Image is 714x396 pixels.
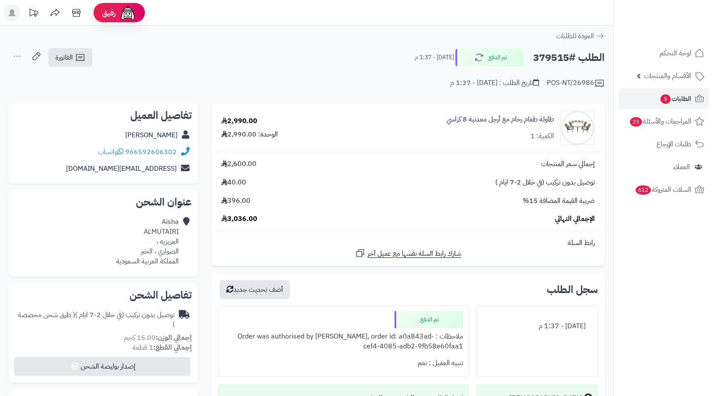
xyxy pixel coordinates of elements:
[660,93,691,105] span: الطلبات
[636,185,651,195] span: 612
[153,342,192,353] strong: إجمالي القطع:
[619,134,709,154] a: طلبات الإرجاع
[556,31,605,41] a: العودة للطلبات
[125,147,177,157] a: 966592606302
[555,214,595,224] span: الإجمالي النهائي
[660,47,691,59] span: لوحة التحكم
[221,116,257,126] div: 2,990.00
[98,147,124,157] a: واتساب
[102,8,116,18] span: رفيق
[15,310,175,330] div: توصيل بدون تركيب (في خلال 2-7 ايام )
[23,4,44,24] a: تحديثات المنصة
[530,131,554,141] div: الكمية: 1
[619,88,709,109] a: الطلبات5
[124,333,192,343] small: 15.00 كجم
[395,311,463,328] div: تم الدفع
[221,159,256,169] span: 2,600.00
[495,178,595,187] span: توصيل بدون تركيب (في خلال 2-7 ايام )
[482,318,592,335] div: [DATE] - 1:37 م
[415,53,454,62] small: [DATE] - 1:37 م
[221,130,278,139] div: الوحدة: 2,990.00
[547,78,605,88] div: POS-NT/26986
[619,111,709,132] a: المراجعات والأسئلة23
[368,249,461,259] span: شارك رابط السلة نفسها مع عميل آخر
[556,31,594,41] span: العودة للطلبات
[619,179,709,200] a: السلات المتروكة612
[446,115,554,124] a: طاولة طعام رخام مع أرجل معدنية 8 كراسي
[66,163,177,174] a: [EMAIL_ADDRESS][DOMAIN_NAME]
[221,214,257,224] span: 3,036.00
[221,178,246,187] span: 40.00
[48,48,92,67] a: الفاتورة
[14,357,190,376] button: إصدار بوليصة الشحن
[656,6,706,24] img: logo-2.png
[220,280,290,299] button: أضف تحديث جديد
[629,115,691,127] span: المراجعات والأسئلة
[619,157,709,177] a: العملاء
[15,290,192,300] h2: تفاصيل الشحن
[523,196,595,206] span: ضريبة القيمة المضافة 15%
[533,49,605,67] h2: الطلب #379515
[15,197,192,207] h2: عنوان الشحن
[630,117,642,127] span: 23
[450,78,539,88] div: تاريخ الطلب : [DATE] - 1:37 م
[657,138,691,150] span: طلبات الإرجاع
[547,284,598,295] h3: سجل الطلب
[455,48,524,67] button: تم الدفع
[635,184,691,196] span: السلات المتروكة
[619,43,709,63] a: لوحة التحكم
[673,161,690,173] span: العملاء
[224,355,463,372] div: تنبيه العميل : نعم
[55,52,73,63] span: الفاتورة
[355,248,461,259] a: شارك رابط السلة نفسها مع عميل آخر
[116,217,179,266] div: Aisha ALMUTAIRI العزيزيه ، الصواري ، الخبر المملكة العربية السعودية
[221,196,250,206] span: 396.00
[18,310,175,330] span: ( طرق شحن مخصصة )
[125,130,178,140] a: [PERSON_NAME]
[660,94,671,104] span: 5
[224,328,463,355] div: ملاحظات : Order was authorised by [PERSON_NAME], order id: a0a843ad-cef4-4085-adb2-9fb58e60faa1
[156,333,192,343] strong: إجمالي الوزن:
[644,70,691,82] span: الأقسام والمنتجات
[119,4,136,21] img: ai-face.png
[133,342,192,353] small: 1 قطعة
[215,238,601,248] div: رابط السلة
[561,111,594,145] img: 1709136592-110123010015-90x90.jpg
[541,159,595,169] span: إجمالي سعر المنتجات
[15,110,192,121] h2: تفاصيل العميل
